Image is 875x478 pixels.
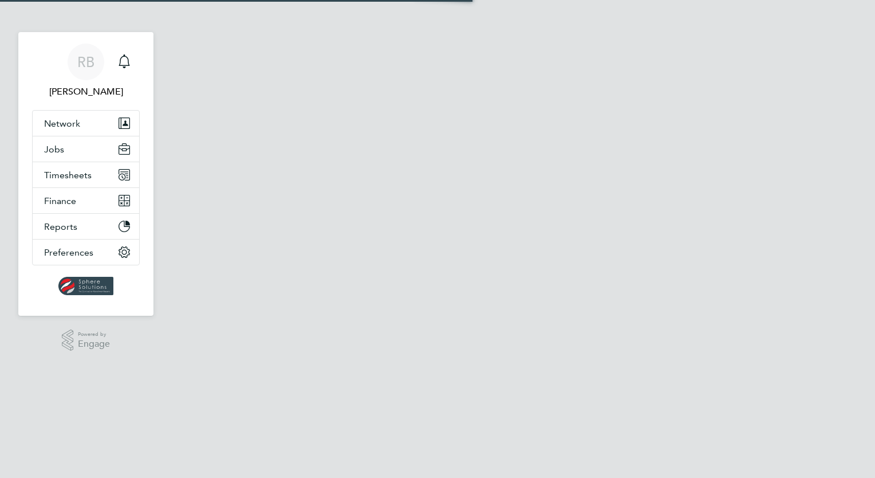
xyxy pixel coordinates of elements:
[33,111,139,136] button: Network
[58,277,114,295] img: spheresolutions-logo-retina.png
[33,214,139,239] button: Reports
[44,170,92,181] span: Timesheets
[78,330,110,339] span: Powered by
[77,54,94,69] span: RB
[18,32,153,316] nav: Main navigation
[33,188,139,213] button: Finance
[32,277,140,295] a: Go to home page
[78,339,110,349] span: Engage
[32,44,140,99] a: RB[PERSON_NAME]
[44,118,80,129] span: Network
[32,85,140,99] span: Rob Bennett
[44,195,76,206] span: Finance
[33,136,139,162] button: Jobs
[44,221,77,232] span: Reports
[33,240,139,265] button: Preferences
[62,330,111,351] a: Powered byEngage
[33,162,139,187] button: Timesheets
[44,247,93,258] span: Preferences
[44,144,64,155] span: Jobs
